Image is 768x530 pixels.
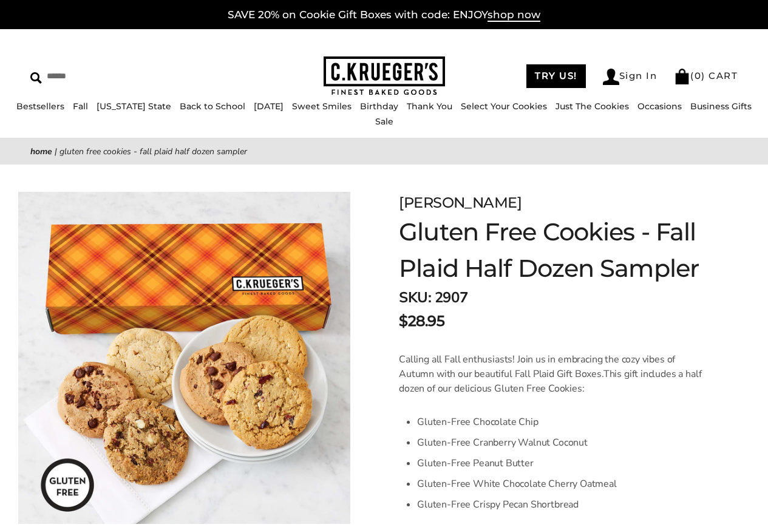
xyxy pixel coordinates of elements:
nav: breadcrumbs [30,144,738,158]
img: Search [30,72,42,84]
a: Fall [73,101,88,112]
a: [DATE] [254,101,284,112]
img: C.KRUEGER'S [324,56,445,96]
a: Business Gifts [690,101,752,112]
img: Account [603,69,619,85]
a: Sign In [603,69,658,85]
a: Occasions [637,101,682,112]
a: Sweet Smiles [292,101,352,112]
a: Thank You [407,101,452,112]
a: Birthday [360,101,398,112]
img: Gluten Free Cookies - Fall Plaid Half Dozen Sampler [18,192,350,524]
a: Bestsellers [16,101,64,112]
a: (0) CART [674,70,738,81]
p: This gift includes a half dozen of our delicious Gluten Free Cookies: [399,352,707,396]
span: Gluten-Free Chocolate Chip [417,415,538,429]
span: 2907 [435,288,467,307]
a: Just The Cookies [556,101,629,112]
span: Gluten-Free Crispy Pecan Shortbread [417,498,579,511]
span: Gluten-Free White Chocolate Cherry Oatmeal [417,477,617,491]
a: Home [30,146,52,157]
div: [PERSON_NAME] [399,192,707,214]
a: SAVE 20% on Cookie Gift Boxes with code: ENJOYshop now [228,8,540,22]
span: Calling all Fall enthusiasts! Join us in embracing the cozy vibes of Autumn with our beautiful Fa... [399,353,675,381]
a: [US_STATE] State [97,101,171,112]
span: 0 [695,70,702,81]
span: Gluten Free Cookies - Fall Plaid Half Dozen Sampler [59,146,247,157]
input: Search [30,67,192,86]
span: shop now [488,8,540,22]
a: TRY US! [526,64,586,88]
strong: SKU: [399,288,431,307]
img: Bag [674,69,690,84]
span: Gluten-Free Peanut Butter [417,457,534,470]
span: | [55,146,57,157]
a: Sale [375,116,393,127]
a: Select Your Cookies [461,101,547,112]
a: Back to School [180,101,245,112]
h1: Gluten Free Cookies - Fall Plaid Half Dozen Sampler [399,214,707,287]
span: $28.95 [399,310,444,332]
span: Gluten-Free Cranberry Walnut Coconut [417,436,588,449]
